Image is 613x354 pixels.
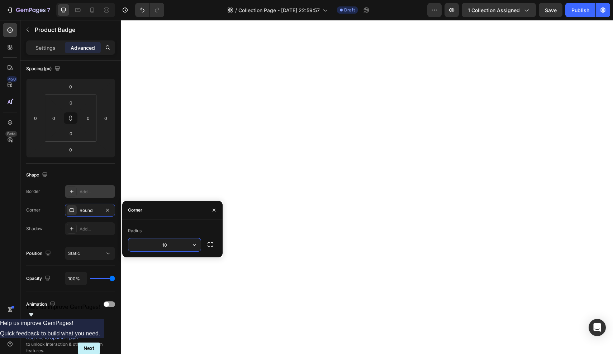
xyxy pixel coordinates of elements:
input: 0px [83,113,94,123]
button: 7 [3,3,53,17]
p: Product Badge [35,25,112,34]
div: Round [80,207,100,214]
p: 7 [47,6,50,14]
button: 1 collection assigned [462,3,536,17]
div: Add... [80,226,113,232]
button: Publish [565,3,595,17]
p: Advanced [71,44,95,52]
input: 0px [48,113,59,123]
div: Animation [26,300,57,309]
div: Border [26,188,40,195]
div: Open Intercom Messenger [589,319,606,336]
div: Shape [26,170,49,180]
span: Collection Page - [DATE] 22:59:57 [238,6,320,14]
div: Radius [128,228,142,234]
input: 0 [63,144,78,155]
span: Save [545,7,557,13]
span: Static [68,251,80,256]
div: Corner [26,207,41,213]
input: 0px [64,97,78,108]
div: 450 [7,76,17,82]
input: Auto [65,272,87,285]
p: Settings [35,44,56,52]
div: Position [26,249,52,258]
input: 0 [30,113,41,123]
div: Shadow [26,226,43,232]
div: Beta [5,131,17,137]
input: Auto [128,238,201,251]
div: Add... [80,189,113,195]
iframe: Design area [121,20,613,354]
span: Draft [344,7,355,13]
span: Help us improve GemPages! [27,304,100,310]
div: Publish [571,6,589,14]
div: Spacing (px) [26,64,62,74]
span: 1 collection assigned [468,6,520,14]
input: 0 [100,113,111,123]
button: Save [539,3,562,17]
div: Corner [128,207,142,213]
div: Opacity [26,274,52,283]
input: 0 [63,81,78,92]
div: Undo/Redo [135,3,164,17]
button: Static [65,247,115,260]
span: / [235,6,237,14]
button: Show survey - Help us improve GemPages! [27,304,100,319]
input: 0px [64,128,78,139]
